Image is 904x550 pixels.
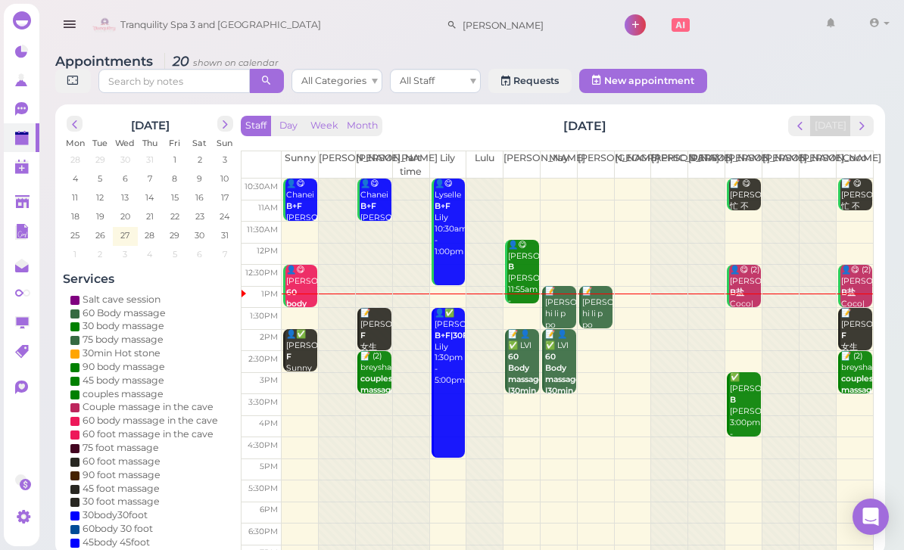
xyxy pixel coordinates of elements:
span: 12:30pm [245,268,278,278]
span: 12 [95,191,105,204]
button: Month [342,116,382,136]
div: 👤✅ [PERSON_NAME] Sunny 2:00pm - 3:00pm [285,329,317,408]
span: 10 [219,172,230,185]
b: F [841,331,846,340]
b: B盐 [841,287,856,297]
div: 60 foot massage [83,455,161,468]
div: Open Intercom Messenger [853,499,889,535]
span: 1pm [261,289,278,299]
span: 6 [121,172,129,185]
th: [GEOGRAPHIC_DATA] [614,151,651,179]
div: 👤😋 Chanei [PERSON_NAME] |Sunny 10:30am - 11:30am [360,179,391,269]
b: 60 body massage in the cave [286,287,322,343]
input: Search by notes [98,69,250,93]
span: 30 [193,228,206,242]
th: [PERSON_NAME] [355,151,392,179]
span: 2:30pm [248,354,278,364]
span: 22 [169,210,181,223]
th: Coco [836,151,873,179]
div: 👤😋 (2) [PERSON_NAME] Coco|[PERSON_NAME] 12:30pm - 1:30pm [840,265,872,355]
span: 3 [121,247,129,261]
th: [PERSON_NAME] [651,151,688,179]
span: 5:30pm [248,483,278,493]
div: 60 foot massage in the cave [83,427,214,441]
span: 4:30pm [248,440,278,450]
div: 📝 👤✅ LVI [DEMOGRAPHIC_DATA] [PERSON_NAME]|May 2:00pm - 3:30pm [544,329,576,475]
button: prev [67,116,83,132]
span: 28 [69,153,82,166]
span: 6pm [260,505,278,514]
button: next [850,116,874,136]
th: [PERSON_NAME] [319,151,356,179]
div: ✅ [PERSON_NAME] [PERSON_NAME] 3:00pm - 4:30pm [729,372,761,451]
th: [PERSON_NAME] [688,151,725,179]
button: New appointment [579,69,707,93]
div: 75 foot massage [83,441,159,455]
span: 2 [96,247,104,261]
b: F [286,352,291,362]
th: [PERSON_NAME] [799,151,836,179]
span: 5 [96,172,104,185]
b: B+F [286,201,302,211]
th: Part time [392,151,429,179]
div: 90 body massage [83,360,165,374]
span: 24 [218,210,231,223]
div: 📝 (2) breyshanna [DEMOGRAPHIC_DATA] Coco|[PERSON_NAME] 2:30pm - 3:30pm [360,351,391,464]
b: B+F [435,201,450,211]
span: New appointment [604,75,694,86]
th: [PERSON_NAME] [762,151,799,179]
div: 30 body massage [83,319,164,333]
div: 90 foot massage [83,468,161,482]
th: Lulu [466,151,503,179]
span: 5pm [260,461,278,471]
span: 2pm [260,332,278,342]
div: 60body 30 foot [83,522,153,536]
span: Fri [169,138,180,148]
span: 29 [168,228,181,242]
span: Sat [192,138,207,148]
span: 31 [145,153,155,166]
div: 📝 😋 [PERSON_NAME]忙 不 Coco Coco|[PERSON_NAME] 10:30am - 11:15am [840,179,872,303]
span: 19 [95,210,106,223]
span: 15 [170,191,180,204]
button: Day [270,116,307,136]
div: 👤😋 [PERSON_NAME] Sunny 12:30pm - 1:30pm [285,265,317,389]
span: 21 [145,210,155,223]
div: 30body30foot [83,508,148,522]
span: 3:30pm [248,397,278,407]
b: 60 Body massage |30min Scalp treatment [545,352,588,418]
th: May [541,151,578,179]
span: 11:30am [247,225,278,235]
div: 30 foot massage [83,495,160,508]
span: 4 [71,172,79,185]
div: 📝 😋 [PERSON_NAME]忙 不 Coco Coco|[PERSON_NAME] 10:30am - 11:15am [729,179,761,303]
i: 20 [164,53,279,69]
b: couples massage [360,374,396,395]
span: 3pm [260,375,278,385]
span: 4 [145,247,154,261]
span: 29 [94,153,107,166]
span: 1 [172,153,178,166]
div: 👤✅ [PERSON_NAME] Lily 1:30pm - 5:00pm [434,308,466,387]
b: couples massage [841,374,877,395]
div: 45 body massage [83,374,164,387]
div: 60 body massage in the cave [83,414,218,427]
span: 20 [119,210,132,223]
span: Thu [142,138,157,148]
div: Salt cave session [83,293,161,306]
span: 28 [143,228,156,242]
span: Mon [66,138,85,148]
div: 👤😋 [PERSON_NAME] [PERSON_NAME] 11:55am - 1:25pm [507,240,539,319]
span: 4pm [259,418,278,428]
span: 11 [70,191,79,204]
span: 13 [120,191,130,204]
input: Search customer [457,13,604,37]
th: [PERSON_NAME] [577,151,614,179]
button: prev [788,116,812,136]
span: Appointments [55,53,157,69]
th: Sunny [282,151,319,179]
span: Sun [217,138,232,148]
b: F [360,331,366,340]
span: Tue [92,138,108,148]
b: B+F [360,201,376,211]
